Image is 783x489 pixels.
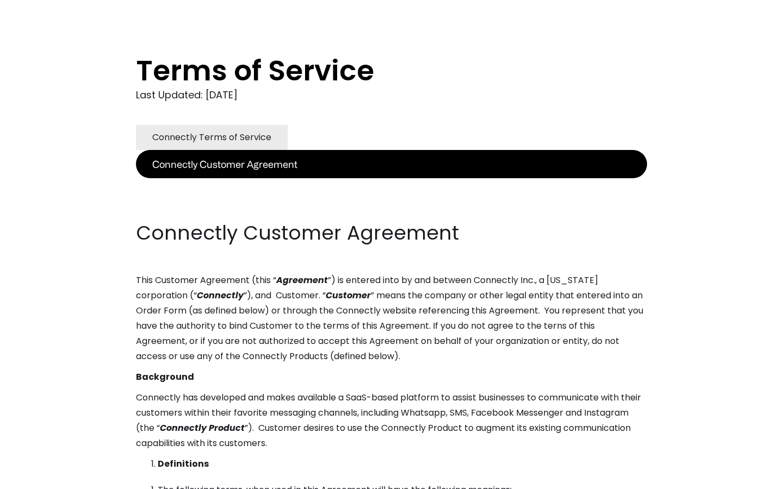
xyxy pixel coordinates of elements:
[11,469,65,485] aside: Language selected: English
[136,371,194,383] strong: Background
[136,390,647,451] p: Connectly has developed and makes available a SaaS-based platform to assist businesses to communi...
[197,289,244,302] em: Connectly
[326,289,371,302] em: Customer
[152,156,297,172] div: Connectly Customer Agreement
[276,274,328,286] em: Agreement
[136,54,604,87] h1: Terms of Service
[152,130,271,145] div: Connectly Terms of Service
[158,457,209,470] strong: Definitions
[136,273,647,364] p: This Customer Agreement (this “ ”) is entered into by and between Connectly Inc., a [US_STATE] co...
[136,178,647,193] p: ‍
[160,422,245,434] em: Connectly Product
[22,470,65,485] ul: Language list
[136,199,647,214] p: ‍
[136,220,647,247] h2: Connectly Customer Agreement
[136,87,647,103] div: Last Updated: [DATE]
